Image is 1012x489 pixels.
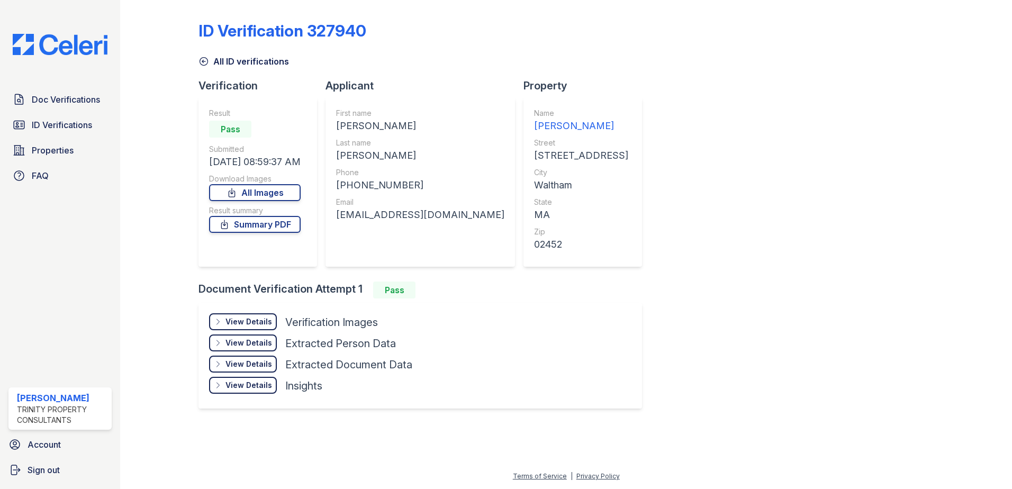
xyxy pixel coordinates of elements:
[534,119,628,133] div: [PERSON_NAME]
[8,89,112,110] a: Doc Verifications
[285,378,322,393] div: Insights
[336,119,504,133] div: [PERSON_NAME]
[209,108,301,119] div: Result
[373,282,415,298] div: Pass
[209,121,251,138] div: Pass
[285,315,378,330] div: Verification Images
[209,174,301,184] div: Download Images
[17,404,107,425] div: Trinity Property Consultants
[4,434,116,455] a: Account
[534,138,628,148] div: Street
[225,359,272,369] div: View Details
[8,165,112,186] a: FAQ
[8,114,112,135] a: ID Verifications
[209,216,301,233] a: Summary PDF
[534,108,628,119] div: Name
[534,167,628,178] div: City
[336,148,504,163] div: [PERSON_NAME]
[32,93,100,106] span: Doc Verifications
[285,336,396,351] div: Extracted Person Data
[571,472,573,480] div: |
[225,380,272,391] div: View Details
[209,155,301,169] div: [DATE] 08:59:37 AM
[28,438,61,451] span: Account
[534,197,628,207] div: State
[336,138,504,148] div: Last name
[32,119,92,131] span: ID Verifications
[198,78,326,93] div: Verification
[8,140,112,161] a: Properties
[534,237,628,252] div: 02452
[534,108,628,133] a: Name [PERSON_NAME]
[198,55,289,68] a: All ID verifications
[198,21,366,40] div: ID Verification 327940
[4,34,116,55] img: CE_Logo_Blue-a8612792a0a2168367f1c8372b55b34899dd931a85d93a1a3d3e32e68fde9ad4.png
[523,78,650,93] div: Property
[336,178,504,193] div: [PHONE_NUMBER]
[534,178,628,193] div: Waltham
[534,207,628,222] div: MA
[326,78,523,93] div: Applicant
[4,459,116,481] a: Sign out
[209,205,301,216] div: Result summary
[513,472,567,480] a: Terms of Service
[534,148,628,163] div: [STREET_ADDRESS]
[209,144,301,155] div: Submitted
[225,316,272,327] div: View Details
[198,282,650,298] div: Document Verification Attempt 1
[285,357,412,372] div: Extracted Document Data
[576,472,620,480] a: Privacy Policy
[336,108,504,119] div: First name
[17,392,107,404] div: [PERSON_NAME]
[32,169,49,182] span: FAQ
[336,207,504,222] div: [EMAIL_ADDRESS][DOMAIN_NAME]
[534,227,628,237] div: Zip
[336,167,504,178] div: Phone
[225,338,272,348] div: View Details
[209,184,301,201] a: All Images
[32,144,74,157] span: Properties
[28,464,60,476] span: Sign out
[336,197,504,207] div: Email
